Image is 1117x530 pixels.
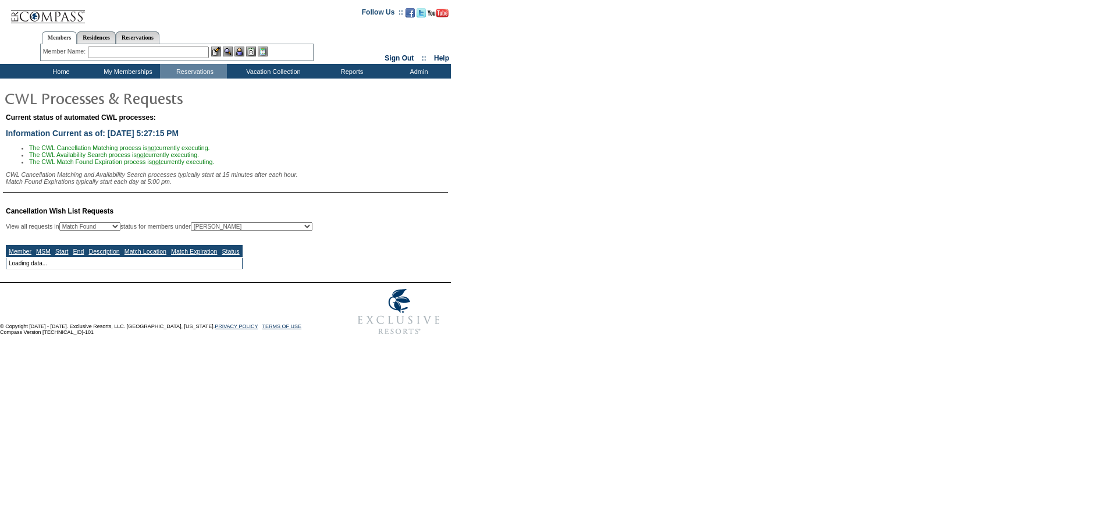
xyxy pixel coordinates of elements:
a: TERMS OF USE [262,323,302,329]
span: The CWL Availability Search process is currently executing. [29,151,199,158]
img: View [223,47,233,56]
a: Help [434,54,449,62]
td: My Memberships [93,64,160,79]
a: Members [42,31,77,44]
div: Member Name: [43,47,88,56]
img: b_calculator.gif [258,47,268,56]
a: Reservations [116,31,159,44]
a: Subscribe to our YouTube Channel [428,12,449,19]
img: Exclusive Resorts [347,283,451,341]
div: CWL Cancellation Matching and Availability Search processes typically start at 15 minutes after e... [6,171,448,185]
img: Become our fan on Facebook [405,8,415,17]
td: Admin [384,64,451,79]
a: Match Location [124,248,166,255]
a: PRIVACY POLICY [215,323,258,329]
span: Cancellation Wish List Requests [6,207,113,215]
span: Information Current as of: [DATE] 5:27:15 PM [6,129,179,138]
span: :: [422,54,426,62]
div: View all requests in status for members under [6,222,312,231]
a: End [73,248,84,255]
a: Residences [77,31,116,44]
span: The CWL Match Found Expiration process is currently executing. [29,158,214,165]
a: Start [55,248,69,255]
u: not [137,151,145,158]
a: Follow us on Twitter [417,12,426,19]
img: Reservations [246,47,256,56]
a: Sign Out [385,54,414,62]
a: Description [88,248,119,255]
td: Follow Us :: [362,7,403,21]
td: Reservations [160,64,227,79]
u: not [152,158,161,165]
a: Become our fan on Facebook [405,12,415,19]
a: Match Expiration [171,248,217,255]
td: Reports [317,64,384,79]
td: Home [26,64,93,79]
img: b_edit.gif [211,47,221,56]
a: Status [222,248,239,255]
u: not [147,144,156,151]
td: Loading data... [6,258,243,269]
a: Member [9,248,31,255]
img: Impersonate [234,47,244,56]
td: Vacation Collection [227,64,317,79]
span: Current status of automated CWL processes: [6,113,156,122]
span: The CWL Cancellation Matching process is currently executing. [29,144,210,151]
a: MSM [36,248,51,255]
img: Follow us on Twitter [417,8,426,17]
img: Subscribe to our YouTube Channel [428,9,449,17]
